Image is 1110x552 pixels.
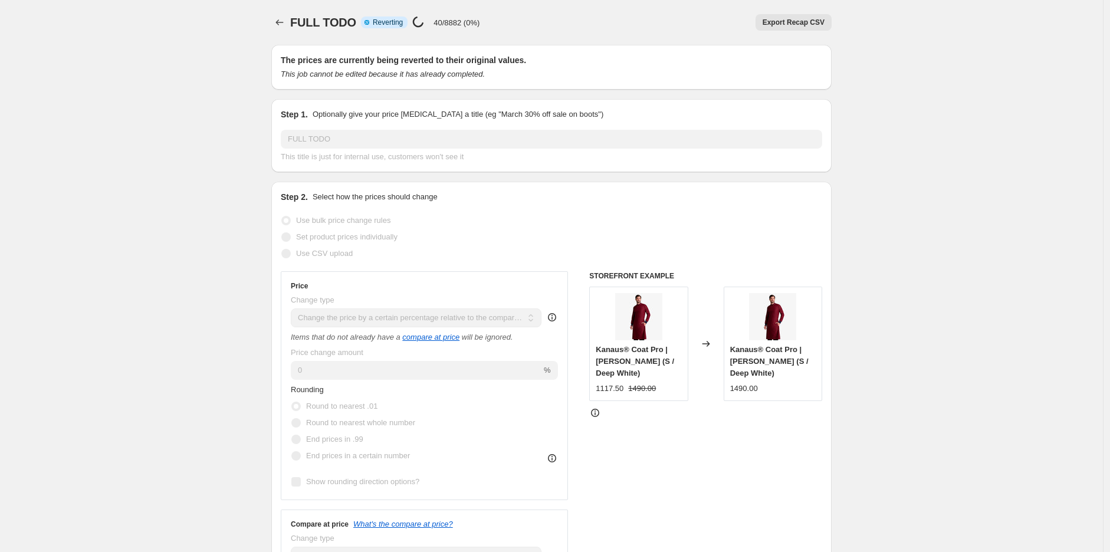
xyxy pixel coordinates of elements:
[353,520,453,528] button: What's the compare at price?
[749,293,796,340] img: Mesadetrabajo1_1_11zon_4370af8a-52c0-43db-bc93-e387c231fe23_80x.webp
[628,384,656,393] span: 1490.00
[306,477,419,486] span: Show rounding direction options?
[281,109,308,120] h2: Step 1.
[730,345,809,377] span: Kanaus® Coat Pro | [PERSON_NAME] (S / Deep White)
[544,366,551,374] span: %
[596,384,623,393] span: 1117.50
[291,333,400,341] i: Items that do not already have a
[313,191,438,203] p: Select how the prices should change
[402,333,459,341] button: compare at price
[306,435,363,443] span: End prices in .99
[291,281,308,291] h3: Price
[756,14,832,31] button: Export Recap CSV
[291,348,363,357] span: Price change amount
[291,534,334,543] span: Change type
[281,191,308,203] h2: Step 2.
[546,311,558,323] div: help
[596,345,674,377] span: Kanaus® Coat Pro | [PERSON_NAME] (S / Deep White)
[281,130,822,149] input: 30% off holiday sale
[296,216,390,225] span: Use bulk price change rules
[271,14,288,31] button: Price change jobs
[296,232,398,241] span: Set product prices individually
[281,152,464,161] span: This title is just for internal use, customers won't see it
[291,361,541,380] input: -20
[615,293,662,340] img: Mesadetrabajo1_1_11zon_4370af8a-52c0-43db-bc93-e387c231fe23_80x.webp
[306,402,377,410] span: Round to nearest .01
[290,16,356,29] span: FULL TODO
[306,451,410,460] span: End prices in a certain number
[313,109,603,120] p: Optionally give your price [MEDICAL_DATA] a title (eg "March 30% off sale on boots")
[291,295,334,304] span: Change type
[291,520,349,529] h3: Compare at price
[281,70,485,78] i: This job cannot be edited because it has already completed.
[589,271,822,281] h6: STOREFRONT EXAMPLE
[291,385,324,394] span: Rounding
[434,18,480,27] p: 40/8882 (0%)
[373,18,403,27] span: Reverting
[462,333,513,341] i: will be ignored.
[763,18,825,27] span: Export Recap CSV
[296,249,353,258] span: Use CSV upload
[281,54,822,66] h2: The prices are currently being reverted to their original values.
[306,418,415,427] span: Round to nearest whole number
[730,384,758,393] span: 1490.00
